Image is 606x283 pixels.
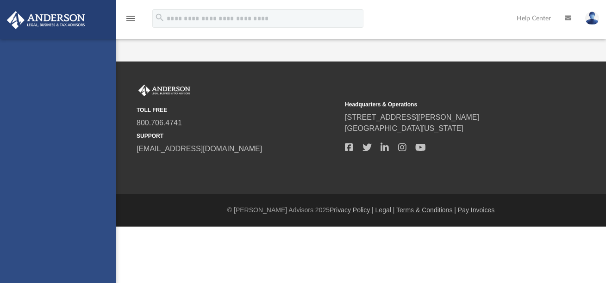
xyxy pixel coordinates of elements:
i: menu [125,13,136,24]
small: SUPPORT [137,132,338,140]
a: [GEOGRAPHIC_DATA][US_STATE] [345,124,463,132]
div: © [PERSON_NAME] Advisors 2025 [116,205,606,215]
img: Anderson Advisors Platinum Portal [4,11,88,29]
a: Legal | [375,206,395,214]
a: Privacy Policy | [330,206,374,214]
i: search [155,12,165,23]
a: 800.706.4741 [137,119,182,127]
a: [EMAIL_ADDRESS][DOMAIN_NAME] [137,145,262,153]
small: Headquarters & Operations [345,100,547,109]
a: Terms & Conditions | [396,206,456,214]
a: menu [125,18,136,24]
small: TOLL FREE [137,106,338,114]
a: Pay Invoices [458,206,494,214]
img: Anderson Advisors Platinum Portal [137,85,192,97]
a: [STREET_ADDRESS][PERSON_NAME] [345,113,479,121]
img: User Pic [585,12,599,25]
